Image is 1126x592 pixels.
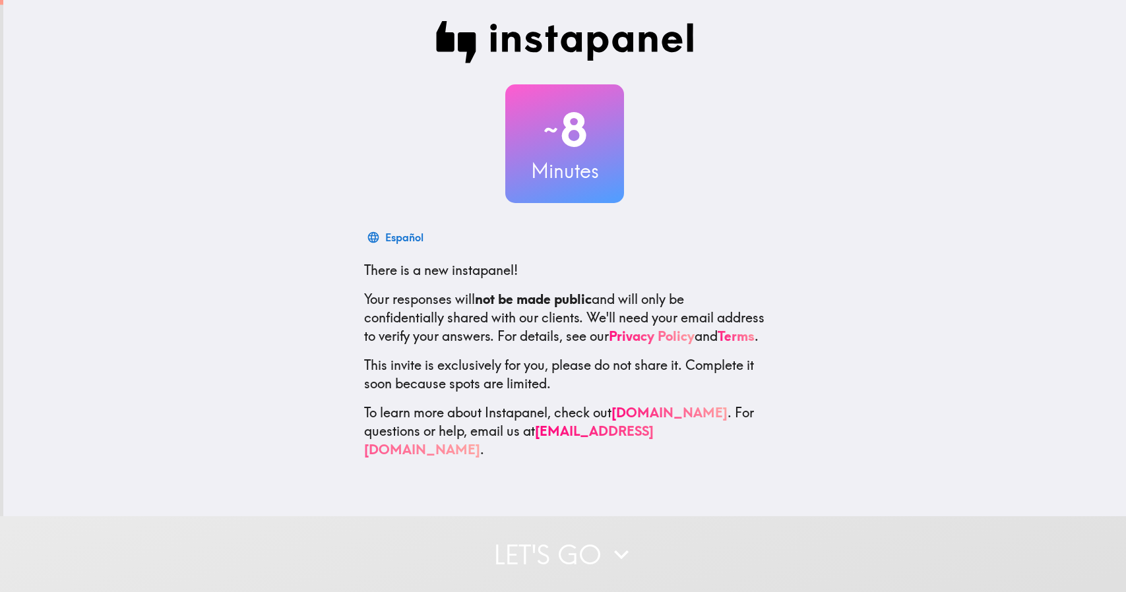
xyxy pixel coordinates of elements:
[718,328,755,344] a: Terms
[364,290,765,345] p: Your responses will and will only be confidentially shared with our clients. We'll need your emai...
[505,157,624,185] h3: Minutes
[505,103,624,157] h2: 8
[611,404,728,421] a: [DOMAIN_NAME]
[435,21,694,63] img: Instapanel
[364,423,654,458] a: [EMAIL_ADDRESS][DOMAIN_NAME]
[385,228,423,247] div: Español
[475,291,592,307] b: not be made public
[364,262,518,278] span: There is a new instapanel!
[542,110,560,150] span: ~
[364,403,765,459] p: To learn more about Instapanel, check out . For questions or help, email us at .
[609,328,695,344] a: Privacy Policy
[364,224,429,251] button: Español
[364,356,765,393] p: This invite is exclusively for you, please do not share it. Complete it soon because spots are li...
